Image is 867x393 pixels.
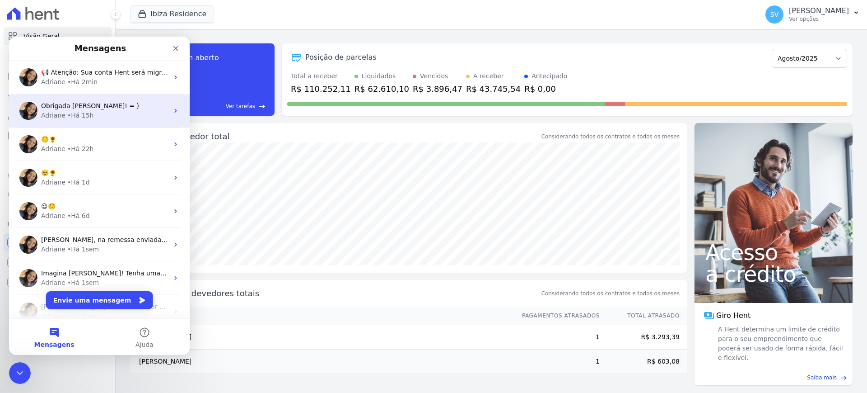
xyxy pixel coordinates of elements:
div: • Há 1sem [58,275,90,284]
button: SV [PERSON_NAME] Ver opções [758,2,867,27]
div: • Há 6d [58,175,81,184]
button: Ajuda [90,282,181,318]
div: • Há 1sem [58,208,90,218]
span: SV [770,11,778,18]
span: a crédito [705,263,842,285]
div: • Há 2min [58,41,89,50]
div: Adriane [32,141,56,151]
img: Profile image for Adriane [10,266,28,284]
div: Vencidos [420,71,448,81]
td: R$ 603,08 [600,350,687,374]
div: • Há 1d [58,141,81,151]
th: Nome [130,307,513,325]
td: [PERSON_NAME] [130,350,513,374]
a: Contratos [4,47,112,65]
iframe: Intercom live chat [9,362,31,384]
iframe: Intercom live chat [9,37,190,355]
p: [PERSON_NAME] [789,6,849,15]
a: Clientes [4,107,112,125]
div: A receber [473,71,504,81]
div: Considerando todos os contratos e todos os meses [541,133,680,141]
span: Acesso [705,241,842,263]
span: Giro Hent [716,310,750,321]
span: ☺️🌻 [32,133,47,140]
a: Lotes [4,87,112,105]
span: Mensagens [25,305,65,311]
td: [PERSON_NAME] [130,325,513,350]
span: Visão Geral [23,32,60,41]
td: 1 [513,350,600,374]
div: Adriane [32,108,56,117]
div: Adriane [32,175,56,184]
div: Adriane [32,41,56,50]
img: Profile image for Adriane [10,166,28,184]
td: R$ 3.293,39 [600,325,687,350]
th: Pagamentos Atrasados [513,307,600,325]
a: Conta Hent [4,253,112,271]
td: 1 [513,325,600,350]
button: Ibiza Residence [130,5,214,23]
img: Profile image for Adriane [10,199,28,217]
a: Recebíveis [4,233,112,251]
a: Negativação [4,186,112,204]
span: east [259,103,266,110]
img: Profile image for Adriane [10,132,28,150]
span: ☺️🌻 [32,99,47,106]
div: Adriane [32,275,56,284]
div: Adriane [32,74,56,84]
div: • Há 22h [58,108,85,117]
div: R$ 62.610,10 [354,83,409,95]
a: Minha Carteira [4,127,112,145]
span: Obrigada [PERSON_NAME]! = ) [32,66,130,73]
button: Envie uma mensagem [37,255,144,273]
span: Considerando todos os contratos e todos os meses [541,289,680,298]
a: Visão Geral [4,27,112,45]
div: R$ 3.896,47 [413,83,462,95]
img: Profile image for Adriane [10,232,28,251]
div: Adriane [32,208,56,218]
span: Saiba mais [807,374,837,382]
div: • Há 1sem [58,241,90,251]
a: Ver tarefas east [163,102,266,110]
div: Antecipado [531,71,567,81]
div: Plataformas [7,219,108,230]
img: Profile image for Adriane [10,99,28,117]
div: Total a receber [291,71,351,81]
div: R$ 110.252,11 [291,83,351,95]
div: Adriane [32,241,56,251]
span: east [840,374,847,381]
span: [PERSON_NAME], é possível reenviar direto da plataforma. Separei este artigo para você: [32,266,315,274]
span: Ajuda [126,305,144,311]
span: Imagina [PERSON_NAME]! Tenha uma ótima semana. 🌻 [32,233,210,240]
div: R$ 43.745,54 [466,83,521,95]
div: Posição de parcelas [305,52,377,63]
p: Ver opções [789,15,849,23]
span: Ver tarefas [226,102,255,110]
div: • Há 15h [58,74,85,84]
a: Transferências [4,147,112,165]
div: R$ 0,00 [524,83,567,95]
span: Principais devedores totais [150,287,540,299]
div: Liquidados [362,71,396,81]
th: Total Atrasado [600,307,687,325]
span: 😉☺️ [32,166,47,173]
a: Crédito [4,166,112,185]
a: Saiba mais east [700,374,847,382]
img: Profile image for Adriane [10,65,28,83]
div: Saldo devedor total [150,130,540,142]
span: A Hent determina um limite de crédito para o seu empreendimento que poderá ser usado de forma ráp... [716,325,844,363]
span: [PERSON_NAME], na remessa enviada, o campo de multa e juros está zerado. Essa informação precisa ... [32,199,677,207]
a: Parcelas [4,67,112,85]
